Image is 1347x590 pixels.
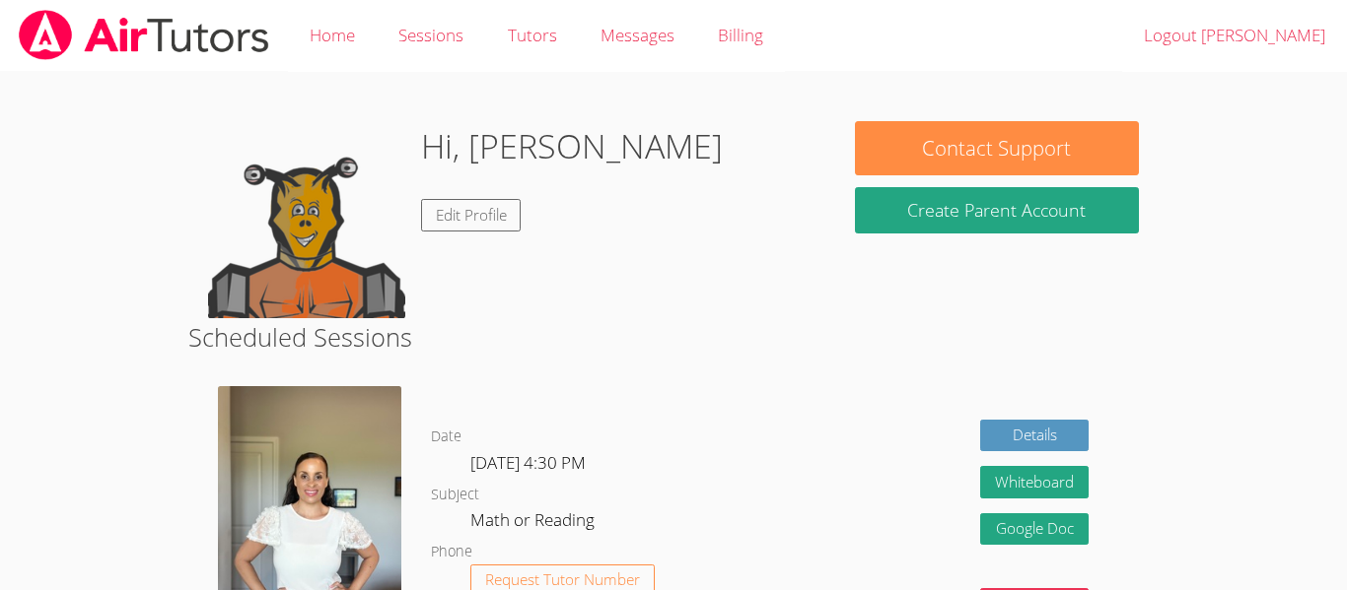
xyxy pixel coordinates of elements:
[17,10,271,60] img: airtutors_banner-c4298cdbf04f3fff15de1276eac7730deb9818008684d7c2e4769d2f7ddbe033.png
[470,451,586,474] span: [DATE] 4:30 PM
[421,199,522,231] a: Edit Profile
[431,425,461,449] dt: Date
[485,572,640,587] span: Request Tutor Number
[855,187,1139,233] button: Create Parent Account
[980,466,1089,498] button: Whiteboard
[980,513,1089,546] a: Google Doc
[431,540,472,564] dt: Phone
[421,121,723,171] h1: Hi, [PERSON_NAME]
[601,24,674,46] span: Messages
[980,420,1089,452] a: Details
[431,483,479,507] dt: Subject
[470,506,599,540] dd: Math or Reading
[855,121,1139,175] button: Contact Support
[208,121,405,318] img: default.png
[188,318,1159,356] h2: Scheduled Sessions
